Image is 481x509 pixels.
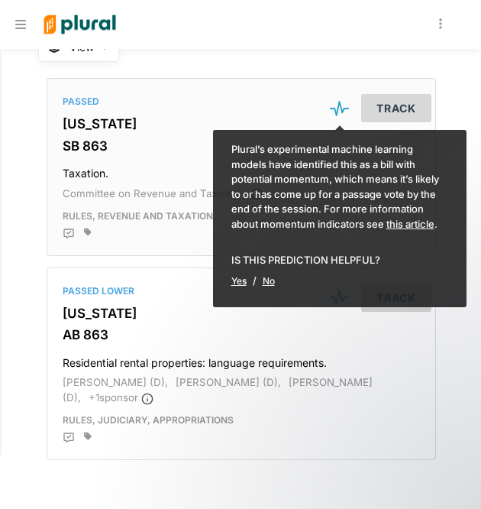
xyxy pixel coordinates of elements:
div: Add tags [84,228,92,237]
button: No [263,276,275,287]
div: Add tags [84,432,92,441]
button: Track [361,94,431,122]
span: Rules, Judiciary, Appropriations [63,414,234,426]
p: IS THIS PREDICTION HELPFUL? [231,253,439,268]
iframe: Intercom live chat [429,457,466,494]
button: Yes [231,276,247,287]
h4: Residential rental properties: language requirements. [63,349,420,370]
span: [PERSON_NAME] (D), [63,376,168,388]
iframe: Intercom notifications message [176,361,481,468]
div: Passed [63,95,420,109]
div: Add Position Statement [63,432,75,444]
span: + 1 sponsor [89,391,153,404]
span: Rules, Revenue and Taxation [63,210,213,222]
h3: [US_STATE] [63,116,420,131]
div: Add Position Statement [63,228,75,240]
img: Logo for Plural [32,1,128,49]
h3: [US_STATE] [63,306,420,321]
h3: AB 863 [63,327,420,342]
h3: SB 863 [63,138,420,154]
span: / [247,268,263,293]
div: Passed Lower [63,284,420,298]
a: this article [386,218,434,230]
h4: Taxation. [63,160,420,180]
span: Committee on Revenue and Taxation [63,187,240,199]
p: Plural’s experimental machine learning models have identified this as a bill with potential momen... [231,142,439,232]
